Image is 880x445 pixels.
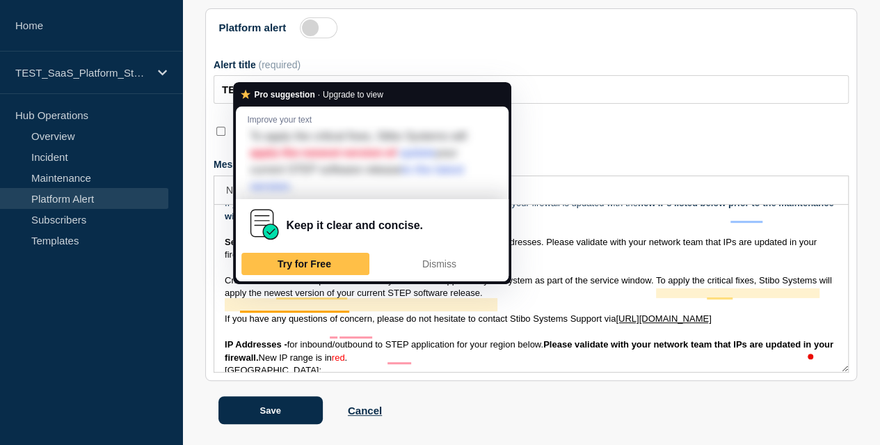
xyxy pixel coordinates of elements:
label: Platform alert [219,22,287,33]
div: Message [214,159,849,170]
a: [URL][DOMAIN_NAME] [616,313,711,324]
span: red [332,352,345,363]
p: TEST_SaaS_Platform_Status [15,67,149,79]
a: Cancel [348,405,382,416]
div: To enrich screen reader interactions, please activate Accessibility in Grammarly extension settings [214,205,848,372]
span: of this notification for the list of new IP addresses. Please validate with your network team tha... [225,237,819,260]
button: Save [218,396,323,424]
strong: IP Addresses - [225,339,287,350]
input: Do not send notification to subscribers [216,127,225,136]
p: If you currently whitelist IP addresses for these services, please ensure your firewall is update... [225,197,838,223]
span: Critical fixes that are important for stability will also be applied to your system as part of th... [225,275,834,298]
div: Alert title [214,59,849,70]
span: Font size [220,182,288,198]
strong: new IPs listed below prior to the maintenance window [225,198,836,221]
span: If you have any questions of concern, please do not hesitate to contact Stibo Systems Support via [225,313,616,324]
span: New IP range is in [258,352,331,363]
span: (required) [258,59,301,70]
input: Alert title [214,75,849,104]
span: . [344,352,347,363]
strong: See the section [225,237,345,247]
span: [GEOGRAPHIC_DATA]: [225,365,321,375]
span: for inbound/outbound to STEP application for your region below. [287,339,543,350]
strong: Please validate with your network team that IPs are updated in your firewall. [225,339,835,362]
